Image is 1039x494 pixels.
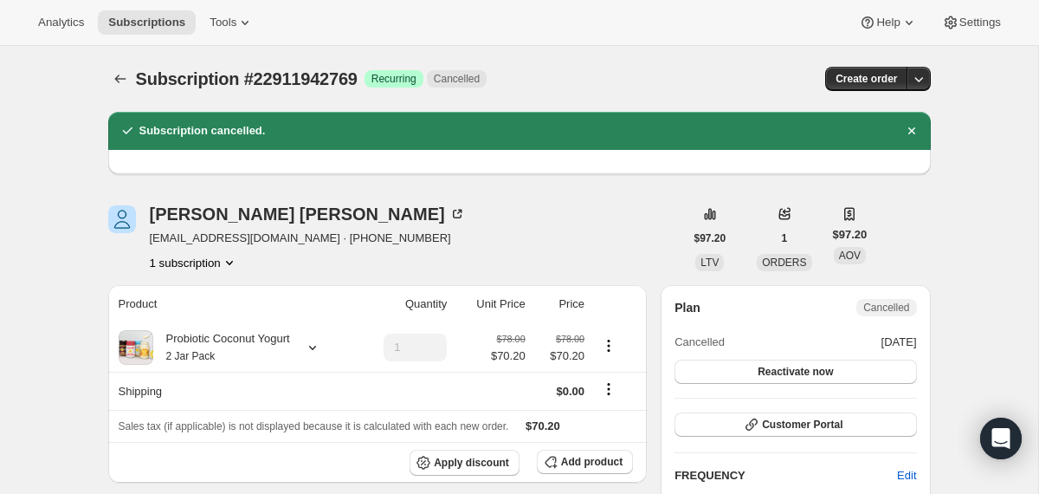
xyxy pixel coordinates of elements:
button: Settings [932,10,1011,35]
span: Subscription #22911942769 [136,69,358,88]
div: Open Intercom Messenger [980,418,1022,459]
span: 1 [782,231,788,245]
button: Product actions [595,336,623,355]
h2: Plan [674,299,700,316]
span: Create order [836,72,897,86]
th: Shipping [108,372,356,410]
button: Help [849,10,927,35]
div: Probiotic Coconut Yogurt [153,330,290,365]
span: Help [876,16,900,29]
span: Recurring [371,72,416,86]
small: 2 Jar Pack [166,350,216,362]
button: Apply discount [410,450,519,476]
small: $78.00 [556,334,584,344]
th: Product [108,285,356,323]
span: Sales tax (if applicable) is not displayed because it is calculated with each new order. [119,420,509,432]
span: $70.20 [526,419,560,432]
span: $97.20 [833,226,868,244]
button: 1 [771,226,798,250]
span: [DATE] [881,334,917,351]
button: Analytics [28,10,94,35]
button: Create order [825,67,907,91]
button: Reactivate now [674,360,916,384]
button: Dismiss notification [900,119,924,143]
span: Sabrina Molina [108,205,136,233]
span: $0.00 [557,385,585,398]
button: Shipping actions [595,380,623,399]
img: product img [119,330,153,365]
button: Add product [537,450,633,474]
span: Add product [561,455,623,469]
div: [PERSON_NAME] [PERSON_NAME] [150,205,466,223]
span: Settings [959,16,1001,29]
button: Subscriptions [108,67,132,91]
span: Analytics [38,16,84,29]
span: LTV [700,257,719,269]
span: Apply discount [434,456,509,470]
th: Unit Price [452,285,530,323]
span: Cancelled [674,334,725,351]
span: [EMAIL_ADDRESS][DOMAIN_NAME] · [PHONE_NUMBER] [150,230,466,247]
span: ORDERS [762,257,806,269]
span: Reactivate now [758,365,833,379]
span: Cancelled [863,301,909,315]
span: Cancelled [434,72,480,86]
button: Edit [887,462,926,490]
span: $97.20 [694,231,726,245]
button: $97.20 [684,226,737,250]
th: Price [531,285,590,323]
span: Edit [897,467,916,484]
small: $78.00 [497,334,526,344]
button: Product actions [150,254,238,271]
button: Tools [199,10,264,35]
th: Quantity [355,285,452,323]
h2: Subscription cancelled. [139,122,266,140]
span: AOV [839,250,861,262]
span: $70.20 [491,348,526,365]
span: Customer Portal [762,418,842,432]
button: Subscriptions [98,10,196,35]
span: $70.20 [536,348,584,365]
button: Customer Portal [674,413,916,437]
h2: FREQUENCY [674,467,897,484]
span: Tools [210,16,236,29]
span: Subscriptions [108,16,185,29]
